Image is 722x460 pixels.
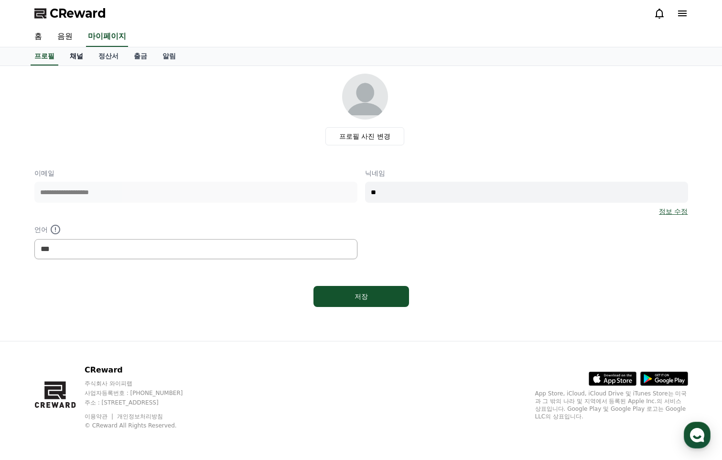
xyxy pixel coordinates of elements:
a: 개인정보처리방침 [117,413,163,420]
a: 채널 [62,47,91,66]
a: CReward [34,6,106,21]
a: 정산서 [91,47,126,66]
button: 저장 [313,286,409,307]
img: profile_image [342,74,388,120]
p: 닉네임 [365,168,688,178]
p: 사업자등록번호 : [PHONE_NUMBER] [85,389,201,397]
a: 알림 [155,47,183,66]
a: 음원 [50,27,80,47]
p: 주소 : [STREET_ADDRESS] [85,399,201,406]
a: 홈 [27,27,50,47]
p: © CReward All Rights Reserved. [85,422,201,429]
p: 언어 [34,224,357,235]
div: 저장 [333,292,390,301]
span: 대화 [87,318,99,326]
a: 정보 수정 [659,207,688,216]
a: 마이페이지 [86,27,128,47]
span: 홈 [30,318,36,325]
a: 이용약관 [85,413,115,420]
p: CReward [85,364,201,376]
a: 홈 [3,303,63,327]
label: 프로필 사진 변경 [325,127,404,145]
p: 주식회사 와이피랩 [85,380,201,387]
a: 설정 [123,303,183,327]
p: App Store, iCloud, iCloud Drive 및 iTunes Store는 미국과 그 밖의 나라 및 지역에서 등록된 Apple Inc.의 서비스 상표입니다. Goo... [535,390,688,420]
a: 프로필 [31,47,58,66]
span: 설정 [148,318,159,325]
a: 대화 [63,303,123,327]
a: 출금 [126,47,155,66]
span: CReward [50,6,106,21]
p: 이메일 [34,168,357,178]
